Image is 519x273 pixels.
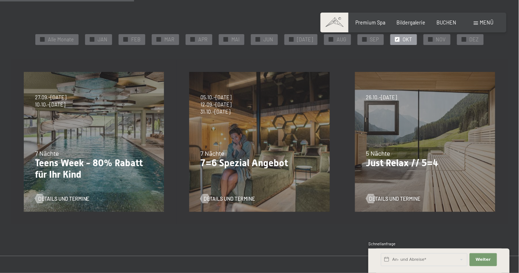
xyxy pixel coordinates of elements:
[436,19,456,26] a: BUCHEN
[48,36,74,43] span: Alle Monate
[470,253,497,266] button: Weiter
[164,36,174,43] span: MAR
[98,36,107,43] span: JAN
[355,19,385,26] a: Premium Spa
[257,37,259,42] span: ✓
[200,101,231,108] span: 12.09.–[DATE]
[35,149,59,157] span: 7 Nächte
[290,37,293,42] span: ✓
[200,108,231,115] span: 31.10.–[DATE]
[198,36,208,43] span: APR
[366,195,421,203] a: Details und Termine
[263,36,273,43] span: JUN
[200,158,318,169] p: 7=6 Spezial Angebot
[131,36,141,43] span: FEB
[396,19,425,26] a: Bildergalerie
[476,257,491,263] span: Weiter
[470,36,479,43] span: DEZ
[366,158,484,169] p: Just Relax // 5=4
[35,195,89,203] a: Details und Termine
[158,37,160,42] span: ✓
[366,149,390,157] span: 5 Nächte
[429,37,432,42] span: ✓
[200,195,255,203] a: Details und Termine
[38,195,89,203] span: Details und Termine
[200,94,231,101] span: 05.10.–[DATE]
[396,37,399,42] span: ✓
[124,37,127,42] span: ✓
[35,101,66,108] span: 10.10.–[DATE]
[363,37,366,42] span: ✓
[225,37,227,42] span: ✓
[297,36,313,43] span: [DATE]
[436,36,446,43] span: NOV
[368,241,395,246] span: Schnellanfrage
[231,36,240,43] span: MAI
[200,149,224,157] span: 7 Nächte
[91,37,94,42] span: ✓
[403,36,412,43] span: OKT
[204,195,255,203] span: Details und Termine
[330,37,333,42] span: ✓
[191,37,194,42] span: ✓
[462,37,465,42] span: ✓
[370,36,379,43] span: SEP
[35,94,66,101] span: 27.09.–[DATE]
[366,94,397,101] span: 26.10.–[DATE]
[337,36,346,43] span: AUG
[480,19,494,26] span: Menü
[35,158,153,180] p: Teens Week - 80% Rabatt für Ihr Kind
[41,37,44,42] span: ✓
[369,195,421,203] span: Details und Termine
